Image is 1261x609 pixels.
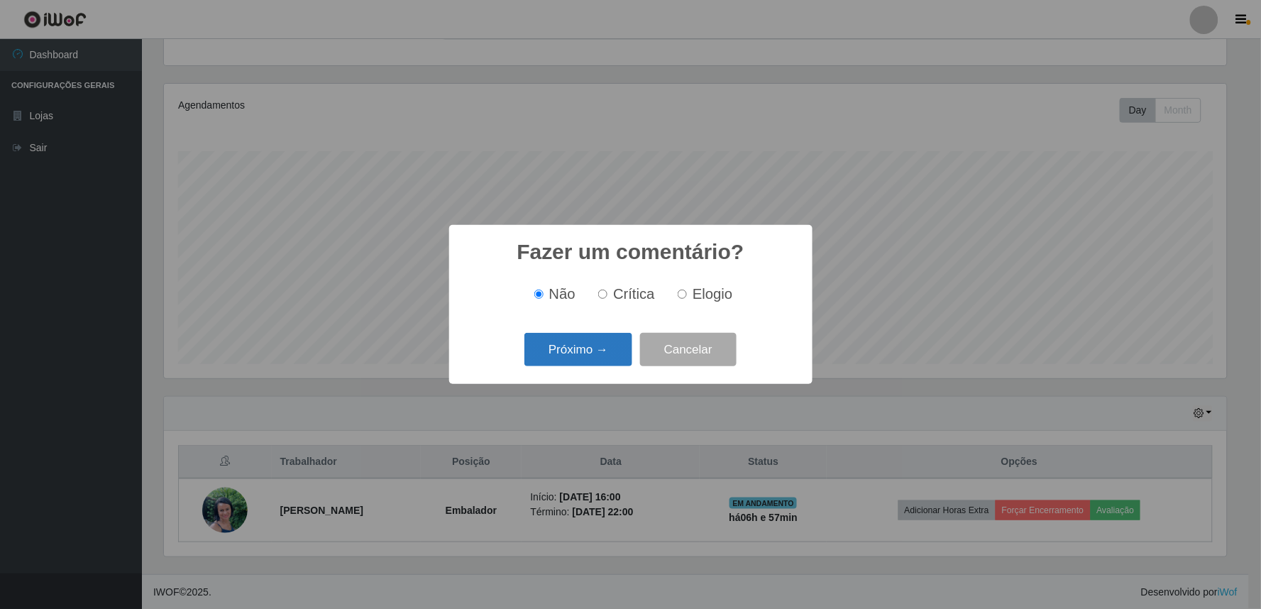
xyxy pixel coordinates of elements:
span: Crítica [613,286,655,302]
button: Próximo → [524,333,632,366]
h2: Fazer um comentário? [517,239,744,265]
input: Elogio [678,290,687,299]
input: Crítica [598,290,607,299]
span: Não [549,286,576,302]
input: Não [534,290,544,299]
span: Elogio [693,286,732,302]
button: Cancelar [640,333,737,366]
